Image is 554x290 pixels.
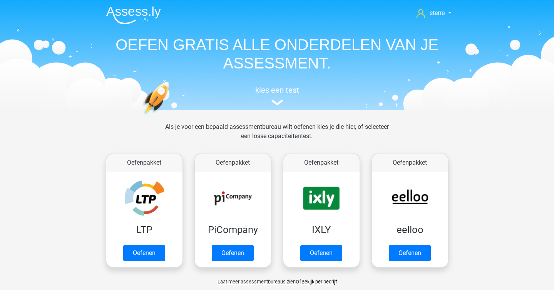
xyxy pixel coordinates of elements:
a: Bekijk per bedrijf [301,279,337,285]
div: of [100,271,454,286]
h5: kies een test [100,85,454,95]
a: Oefenen [212,245,254,261]
a: sterre [413,8,454,18]
img: assessment [271,100,283,105]
a: Oefenen [123,245,165,261]
a: kies een test [100,85,454,106]
img: oefenen [142,82,199,151]
a: Oefenen [300,245,342,261]
img: Assessly [106,6,161,24]
span: sterre [430,9,445,17]
h1: OEFEN GRATIS ALLE ONDERDELEN VAN JE ASSESSMENT. [100,35,454,72]
a: Oefenen [389,245,431,261]
span: Laat meer assessmentbureaus zien [218,279,296,285]
div: Als je voor een bepaald assessmentbureau wilt oefenen kies je die hier, of selecteer een losse ca... [159,122,395,150]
